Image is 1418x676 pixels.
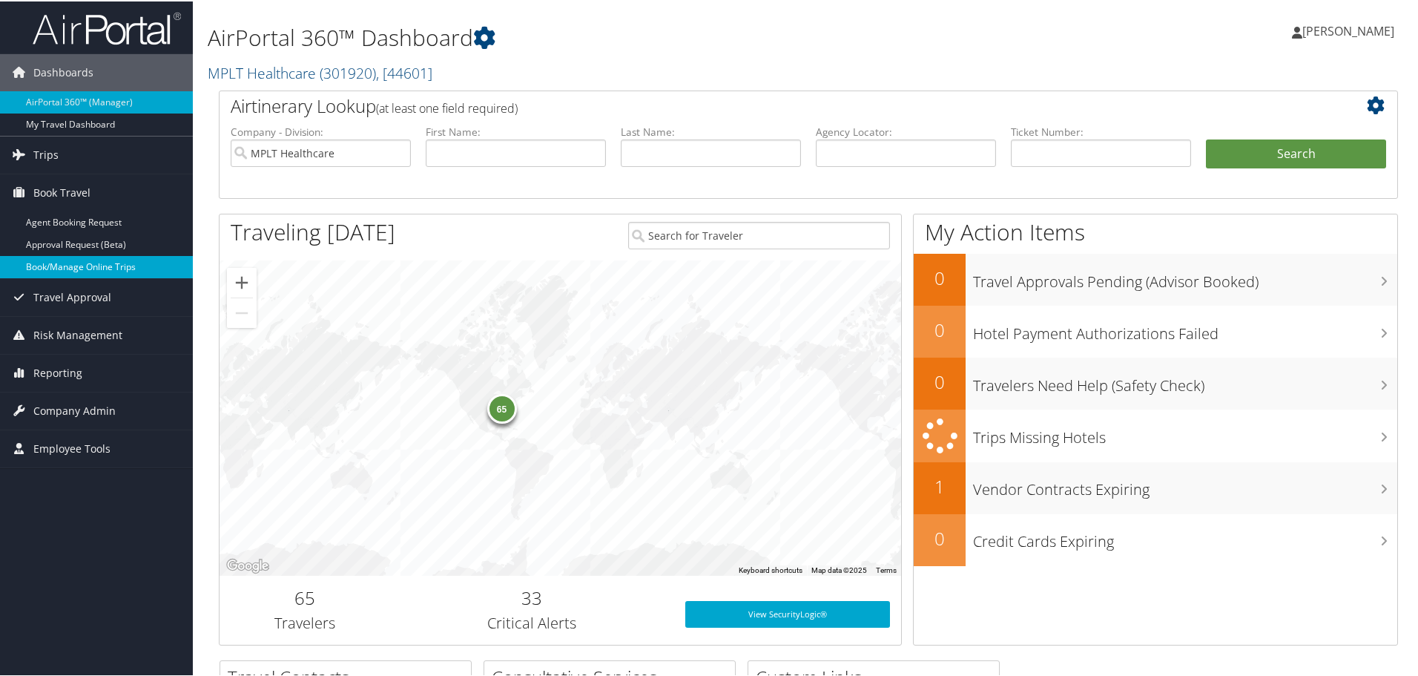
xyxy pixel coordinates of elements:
[914,264,966,289] h2: 0
[914,513,1397,565] a: 0Credit Cards Expiring
[1292,7,1409,52] a: [PERSON_NAME]
[973,419,1397,447] h3: Trips Missing Hotels
[231,215,395,246] h1: Traveling [DATE]
[33,429,111,466] span: Employee Tools
[33,278,111,315] span: Travel Approval
[621,123,801,138] label: Last Name:
[426,123,606,138] label: First Name:
[914,461,1397,513] a: 1Vendor Contracts Expiring
[973,522,1397,551] h3: Credit Cards Expiring
[231,584,379,609] h2: 65
[914,408,1397,461] a: Trips Missing Hotels
[231,611,379,632] h3: Travelers
[914,473,966,498] h2: 1
[914,252,1397,304] a: 0Travel Approvals Pending (Advisor Booked)
[1302,22,1394,38] span: [PERSON_NAME]
[33,10,181,45] img: airportal-logo.png
[320,62,376,82] span: ( 301920 )
[1206,138,1386,168] button: Search
[208,21,1009,52] h1: AirPortal 360™ Dashboard
[816,123,996,138] label: Agency Locator:
[914,356,1397,408] a: 0Travelers Need Help (Safety Check)
[231,123,411,138] label: Company - Division:
[628,220,890,248] input: Search for Traveler
[223,555,272,574] img: Google
[914,316,966,341] h2: 0
[33,391,116,428] span: Company Admin
[376,62,432,82] span: , [ 44601 ]
[685,600,890,626] a: View SecurityLogic®
[973,315,1397,343] h3: Hotel Payment Authorizations Failed
[914,525,966,550] h2: 0
[973,263,1397,291] h3: Travel Approvals Pending (Advisor Booked)
[914,304,1397,356] a: 0Hotel Payment Authorizations Failed
[33,353,82,390] span: Reporting
[223,555,272,574] a: Open this area in Google Maps (opens a new window)
[33,53,93,90] span: Dashboards
[914,368,966,393] h2: 0
[973,367,1397,395] h3: Travelers Need Help (Safety Check)
[1011,123,1191,138] label: Ticket Number:
[33,315,122,352] span: Risk Management
[376,99,518,115] span: (at least one field required)
[973,470,1397,499] h3: Vendor Contracts Expiring
[401,611,663,632] h3: Critical Alerts
[876,565,897,573] a: Terms (opens in new tab)
[33,173,90,210] span: Book Travel
[227,297,257,326] button: Zoom out
[401,584,663,609] h2: 33
[739,564,802,574] button: Keyboard shortcuts
[231,92,1288,117] h2: Airtinerary Lookup
[487,393,516,422] div: 65
[33,135,59,172] span: Trips
[811,565,867,573] span: Map data ©2025
[227,266,257,296] button: Zoom in
[914,215,1397,246] h1: My Action Items
[208,62,432,82] a: MPLT Healthcare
